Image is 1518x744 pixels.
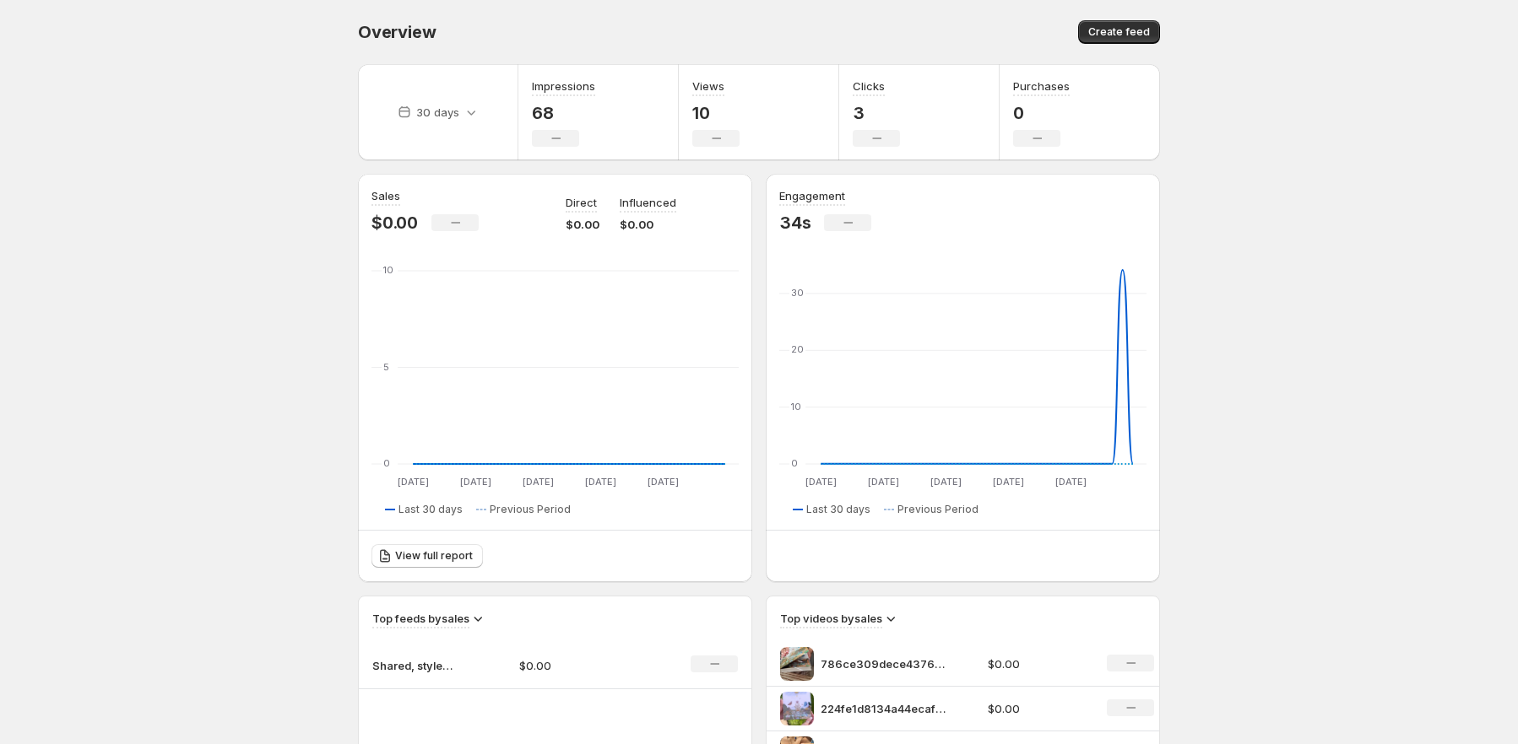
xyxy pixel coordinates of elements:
p: Direct [566,194,597,211]
text: 0 [791,457,798,469]
span: Previous Period [490,503,571,516]
span: Last 30 days [806,503,870,516]
p: $0.00 [519,657,639,674]
text: [DATE] [398,476,429,488]
p: 786ce309dece4376925ea124a980a89a [821,655,947,672]
span: Create feed [1088,25,1150,39]
text: 5 [383,361,389,373]
a: View full report [371,544,483,568]
p: 68 [532,103,595,123]
text: [DATE] [648,476,679,488]
h3: Sales [371,187,400,204]
text: 20 [791,343,804,355]
p: $0.00 [988,700,1087,717]
span: Overview [358,22,436,42]
p: 224fe1d8134a44ecafa941a93bae645b [821,700,947,717]
h3: Views [692,78,724,94]
p: $0.00 [988,655,1087,672]
p: 34s [779,213,811,233]
h3: Impressions [532,78,595,94]
span: Previous Period [897,503,979,516]
p: $0.00 [620,216,676,233]
h3: Top feeds by sales [372,610,469,627]
text: [DATE] [930,476,962,488]
text: 0 [383,457,390,469]
button: Create feed [1078,20,1160,44]
span: Last 30 days [398,503,463,516]
text: 10 [383,264,393,276]
h3: Purchases [1013,78,1070,94]
p: Shared, styled, and loved by 700K+ happy customers [372,657,457,674]
text: [DATE] [868,476,899,488]
p: 3 [853,103,900,123]
h3: Top videos by sales [780,610,882,627]
p: 30 days [416,104,459,121]
text: [DATE] [523,476,554,488]
p: $0.00 [371,213,418,233]
text: [DATE] [993,476,1024,488]
h3: Engagement [779,187,845,204]
p: $0.00 [566,216,599,233]
h3: Clicks [853,78,885,94]
p: 0 [1013,103,1070,123]
text: 30 [791,287,804,299]
img: 786ce309dece4376925ea124a980a89a [780,647,814,681]
text: [DATE] [805,476,837,488]
p: Influenced [620,194,676,211]
text: [DATE] [1055,476,1087,488]
text: 10 [791,401,801,412]
p: 10 [692,103,740,123]
span: View full report [395,549,473,563]
text: [DATE] [585,476,616,488]
text: [DATE] [460,476,491,488]
img: 224fe1d8134a44ecafa941a93bae645b [780,692,814,725]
